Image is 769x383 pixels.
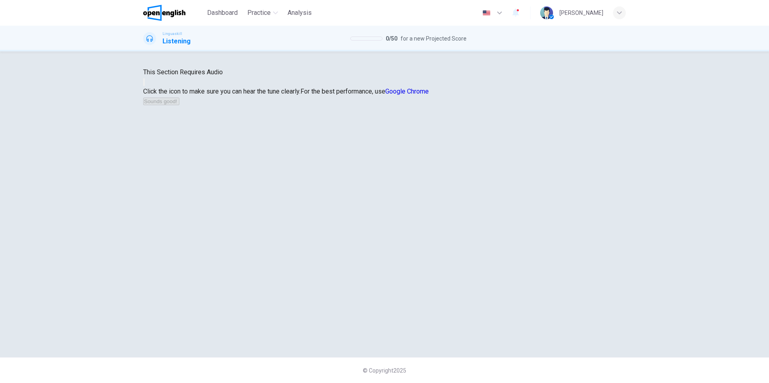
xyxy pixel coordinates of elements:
img: OpenEnglish logo [143,5,185,21]
img: en [481,10,491,16]
button: Sounds good! [143,98,179,105]
button: Practice [244,6,281,20]
a: OpenEnglish logo [143,5,204,21]
span: for a new Projected Score [401,34,467,43]
button: Dashboard [204,6,241,20]
span: Practice [247,8,271,18]
button: Analysis [284,6,315,20]
span: 0 / 50 [386,34,397,43]
span: Linguaskill [162,31,182,37]
img: Profile picture [540,6,553,19]
div: [PERSON_NAME] [559,8,603,18]
h1: Listening [162,37,191,46]
span: Dashboard [207,8,238,18]
span: For the best performance, use [300,88,429,95]
span: Analysis [288,8,312,18]
a: Google Chrome [385,88,429,95]
span: This Section Requires Audio [143,68,223,76]
span: Click the icon to make sure you can hear the tune clearly. [143,88,300,95]
span: © Copyright 2025 [363,367,406,374]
